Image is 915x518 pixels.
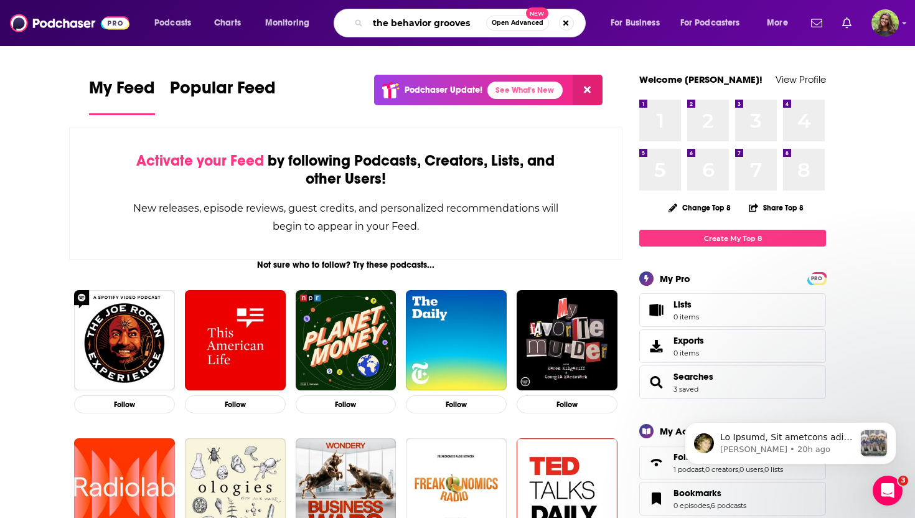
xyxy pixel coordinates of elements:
span: Bookmarks [673,487,721,499]
span: My Feed [89,77,155,106]
button: open menu [146,13,207,33]
span: Open Advanced [492,20,543,26]
a: Follows [644,454,669,471]
span: For Business [611,14,660,32]
span: Popular Feed [170,77,276,106]
button: Follow [406,395,507,413]
span: Exports [644,337,669,355]
button: open menu [256,13,326,33]
img: My Favorite Murder with Karen Kilgariff and Georgia Hardstark [517,290,617,391]
span: Lists [644,301,669,319]
span: 3 [898,476,908,486]
div: My Pro [660,273,690,285]
iframe: Intercom live chat [873,476,903,506]
img: Podchaser - Follow, Share and Rate Podcasts [10,11,129,35]
img: The Joe Rogan Experience [74,290,175,391]
a: Charts [206,13,248,33]
button: Follow [296,395,396,413]
button: Share Top 8 [748,195,804,220]
a: My Feed [89,77,155,115]
span: PRO [809,274,824,283]
a: Lists [639,293,826,327]
span: For Podcasters [680,14,740,32]
div: Not sure who to follow? Try these podcasts... [69,260,622,270]
a: PRO [809,273,824,283]
button: open menu [672,13,758,33]
div: My Activity [660,425,709,437]
button: open menu [758,13,804,33]
div: New releases, episode reviews, guest credits, and personalized recommendations will begin to appe... [132,199,560,235]
button: Follow [517,395,617,413]
button: Show profile menu [871,9,899,37]
a: Create My Top 8 [639,230,826,247]
span: 0 items [673,313,699,321]
span: Monitoring [265,14,309,32]
a: Show notifications dropdown [837,12,856,34]
a: 0 episodes [673,501,710,510]
a: 3 saved [673,385,698,393]
span: More [767,14,788,32]
div: by following Podcasts, Creators, Lists, and other Users! [132,152,560,188]
span: 0 items [673,349,704,357]
input: Search podcasts, credits, & more... [368,13,486,33]
span: Logged in as reagan34226 [871,9,899,37]
span: Charts [214,14,241,32]
a: Bookmarks [644,490,669,507]
a: 6 podcasts [711,501,746,510]
a: Searches [673,371,713,382]
button: Follow [74,395,175,413]
span: Lists [673,299,699,310]
a: Show notifications dropdown [806,12,827,34]
img: Planet Money [296,290,396,391]
span: Exports [673,335,704,346]
img: User Profile [871,9,899,37]
button: Open AdvancedNew [486,16,549,31]
a: Welcome [PERSON_NAME]! [639,73,762,85]
a: View Profile [776,73,826,85]
a: See What's New [487,82,563,99]
button: Follow [185,395,286,413]
button: Change Top 8 [661,200,738,215]
img: This American Life [185,290,286,391]
span: , [710,501,711,510]
a: Popular Feed [170,77,276,115]
div: Search podcasts, credits, & more... [345,9,598,37]
p: Podchaser Update! [405,85,482,95]
a: Searches [644,374,669,391]
span: Activate your Feed [136,151,264,170]
span: Podcasts [154,14,191,32]
span: Searches [639,365,826,399]
span: Follows [639,446,826,479]
span: Lists [673,299,692,310]
a: Bookmarks [673,487,746,499]
button: open menu [602,13,675,33]
span: New [526,7,548,19]
span: Bookmarks [639,482,826,516]
img: The Daily [406,290,507,391]
a: Exports [639,329,826,363]
iframe: Intercom notifications message [666,397,915,484]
